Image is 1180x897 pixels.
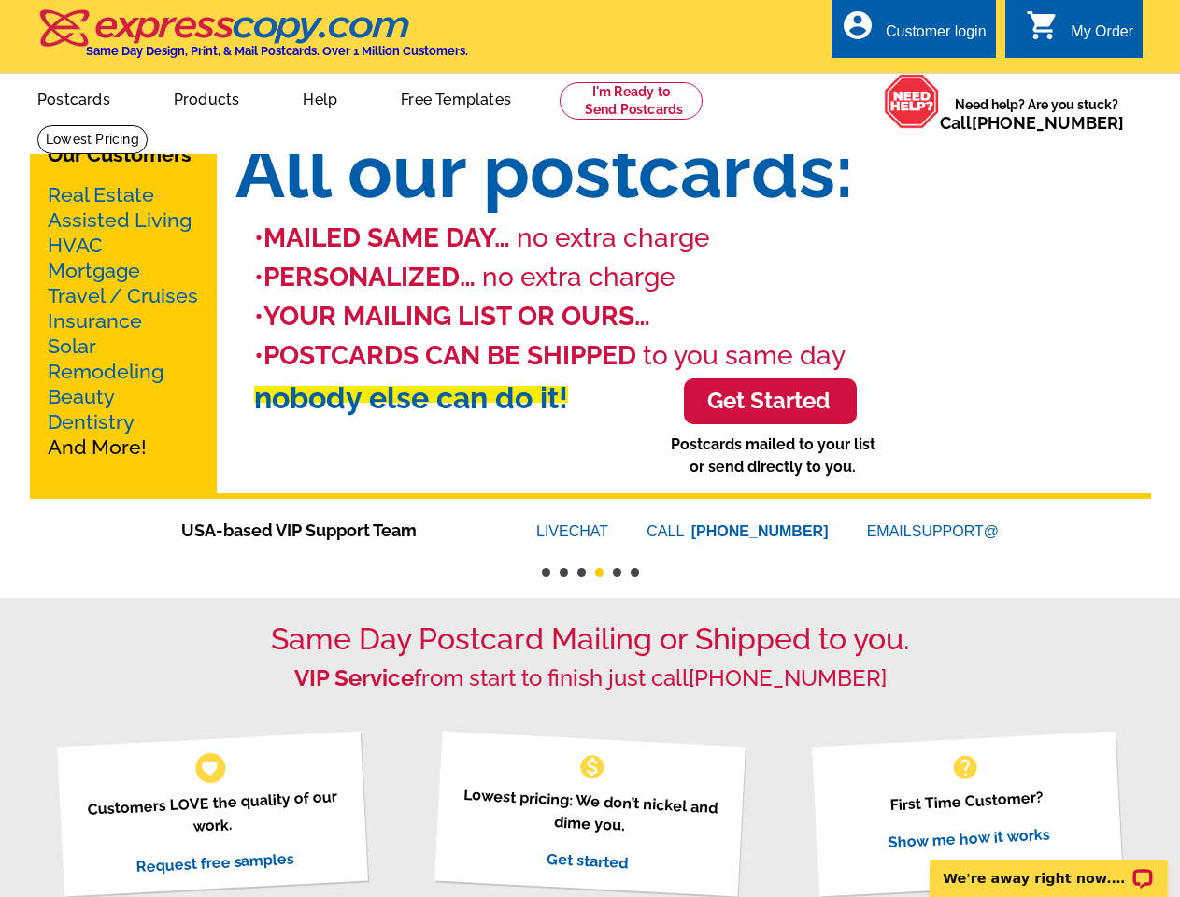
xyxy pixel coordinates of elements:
font: LIVE [536,523,569,539]
button: 6 of 6 [631,568,639,577]
p: Postcards mailed to your list or send directly to you. [671,434,875,478]
a: Products [144,76,270,120]
a: LIVECHAT [536,523,608,539]
span: Need help? Are you stuck? [940,95,1133,133]
a: EMAILSUPPORT@ [867,523,999,539]
a: [PHONE_NUMBER] [689,664,887,691]
a: Help [273,76,367,120]
a: Request free samples [135,849,295,876]
a: HVAC [48,234,103,257]
p: First Time Customer? [835,783,1099,819]
p: Lowest pricing: We don’t nickel and dime you. [458,783,722,842]
font: SUPPORT@ [912,523,999,539]
h2: from start to finish just call [37,665,1143,692]
span: favorite [200,758,220,777]
a: account_circle Customer login [841,21,987,44]
a: Free Templates [371,76,541,120]
iframe: LiveChat chat widget [917,838,1180,897]
a: Mortgage [48,259,140,282]
span: no extra charge [482,262,675,292]
a: Postcards [7,76,140,120]
button: 2 of 6 [560,568,568,577]
b: MAILED SAME DAY… [263,222,510,253]
li: • [254,336,1151,376]
b: PERSONALIZED… [263,262,476,292]
button: 5 of 6 [613,568,621,577]
b: POSTCARDS CAN BE SHIPPED [263,340,636,371]
a: Same Day Design, Print, & Mail Postcards. Over 1 Million Customers. [37,22,468,58]
h4: Same Day Design, Print, & Mail Postcards. Over 1 Million Customers. [86,44,468,58]
span: help [950,752,980,782]
a: Assisted Living [48,208,192,232]
div: My Order [1071,23,1133,50]
a: Show me how it works [888,825,1050,851]
font: CALL [647,520,687,543]
button: 4 of 6 [595,568,604,577]
p: Customers LOVE the quality of our work. [80,785,345,844]
a: [PHONE_NUMBER] [972,113,1124,133]
img: help [884,74,940,129]
span: to you same day [643,340,846,371]
b: YOUR MAILING LIST OR OURS… [263,301,650,332]
span: nobody else can do it! [254,380,568,415]
strong: VIP Service [294,664,414,691]
span: monetization_on [577,752,607,782]
a: Real Estate [48,183,154,206]
div: Customer login [886,23,987,50]
a: shopping_cart My Order [1026,21,1133,44]
li: • [254,258,1151,297]
h1: Same Day Postcard Mailing or Shipped to you. [37,621,1143,657]
a: Beauty [48,385,115,408]
a: Dentistry [48,410,135,434]
a: Get started [547,849,629,872]
span: USA-based VIP Support Team [181,518,480,543]
a: Solar [48,335,96,358]
li: • [254,297,1151,336]
a: Travel / Cruises [48,284,198,307]
p: And More! [48,182,199,460]
a: Remodeling [48,360,163,383]
span: Call [940,113,1124,133]
a: Insurance [48,309,142,333]
button: 1 of 6 [542,568,550,577]
span: no extra charge [517,222,710,253]
h1: All our postcards: [217,127,1151,216]
a: [PHONE_NUMBER] [691,523,829,539]
button: 3 of 6 [577,568,586,577]
b: Our Customers [48,143,192,166]
i: account_circle [841,8,874,42]
li: • [254,219,1151,258]
i: shopping_cart [1026,8,1059,42]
